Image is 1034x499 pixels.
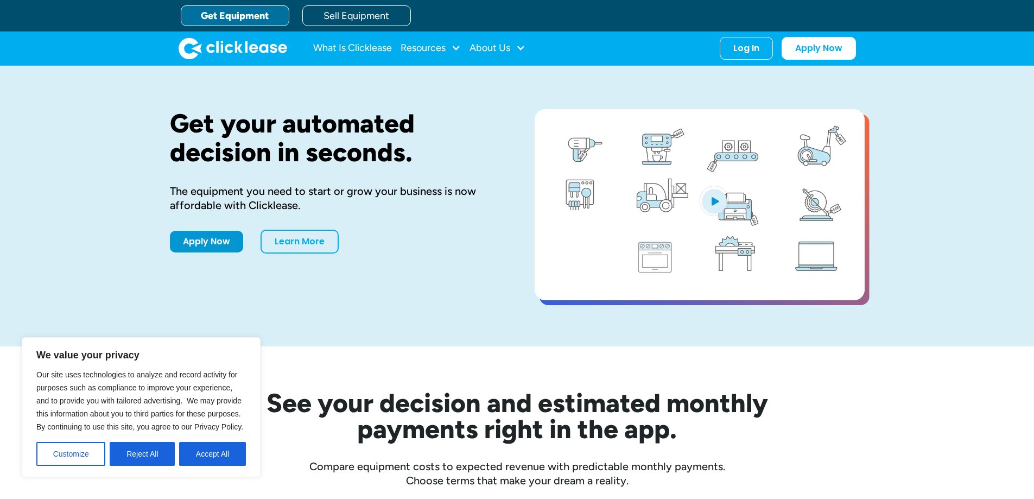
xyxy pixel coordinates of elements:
[302,5,411,26] a: Sell Equipment
[179,37,287,59] a: home
[700,186,729,216] img: Blue play button logo on a light blue circular background
[733,43,759,54] div: Log In
[179,37,287,59] img: Clicklease logo
[535,109,865,300] a: open lightbox
[36,370,243,431] span: Our site uses technologies to analyze and record activity for purposes such as compliance to impr...
[170,231,243,252] a: Apply Now
[179,442,246,466] button: Accept All
[36,349,246,362] p: We value your privacy
[470,37,525,59] div: About Us
[110,442,175,466] button: Reject All
[313,37,392,59] a: What Is Clicklease
[170,109,500,167] h1: Get your automated decision in seconds.
[181,5,289,26] a: Get Equipment
[261,230,339,254] a: Learn More
[782,37,856,60] a: Apply Now
[36,442,105,466] button: Customize
[213,390,821,442] h2: See your decision and estimated monthly payments right in the app.
[170,459,865,488] div: Compare equipment costs to expected revenue with predictable monthly payments. Choose terms that ...
[401,37,461,59] div: Resources
[170,184,500,212] div: The equipment you need to start or grow your business is now affordable with Clicklease.
[22,337,261,477] div: We value your privacy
